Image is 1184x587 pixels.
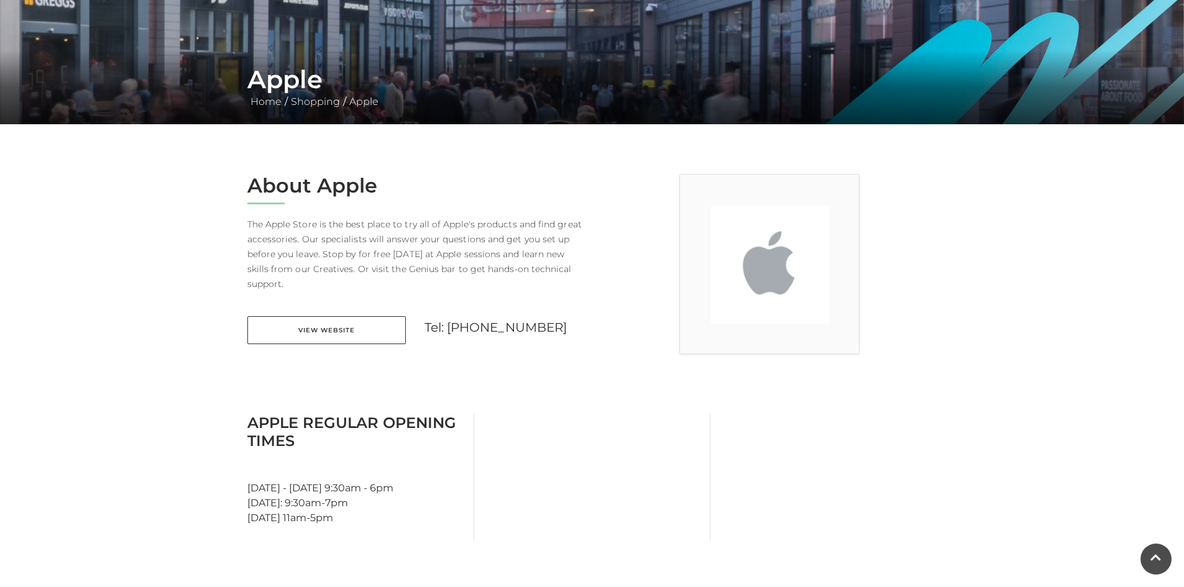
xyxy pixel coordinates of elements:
[247,96,285,107] a: Home
[247,174,583,198] h2: About Apple
[247,414,464,450] h3: Apple Regular Opening Times
[247,316,406,344] a: View Website
[247,217,583,291] p: The Apple Store is the best place to try all of Apple's products and find great accessories. Our ...
[424,320,567,335] a: Tel: [PHONE_NUMBER]
[238,65,947,109] div: / /
[346,96,382,107] a: Apple
[238,414,474,540] div: [DATE] - [DATE] 9:30am - 6pm [DATE]: 9:30am-7pm [DATE] 11am-5pm
[288,96,343,107] a: Shopping
[247,65,937,94] h1: Apple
